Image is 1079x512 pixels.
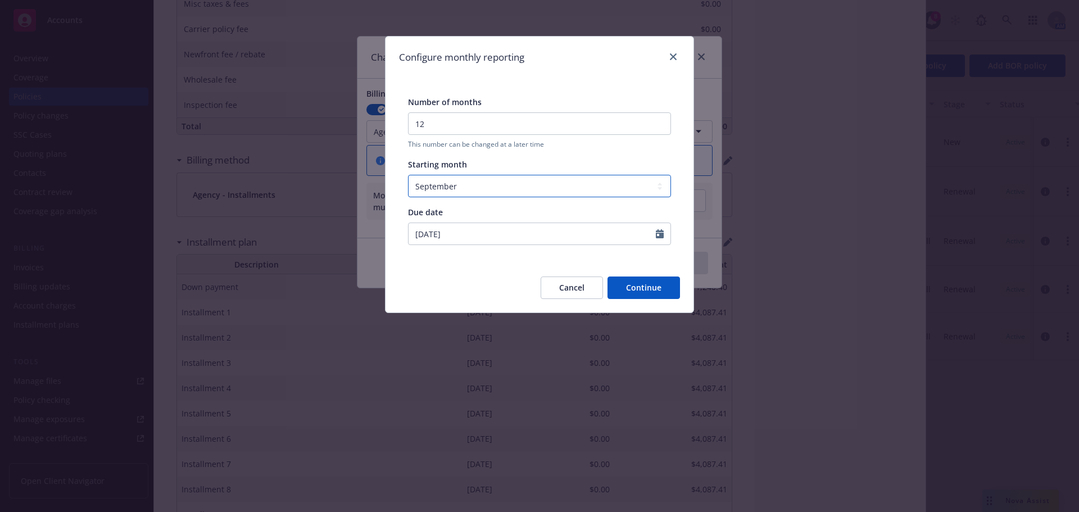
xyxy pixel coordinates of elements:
[408,207,443,218] span: Due date
[408,139,671,149] span: This number can be changed at a later time
[656,229,664,238] svg: Calendar
[399,50,524,65] h1: Configure monthly reporting
[607,277,680,299] button: Continue
[541,277,603,299] button: Cancel
[408,159,467,170] span: Starting month
[409,223,656,244] input: MM/DD/YYYY
[408,97,482,107] span: Number of months
[667,50,680,64] a: close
